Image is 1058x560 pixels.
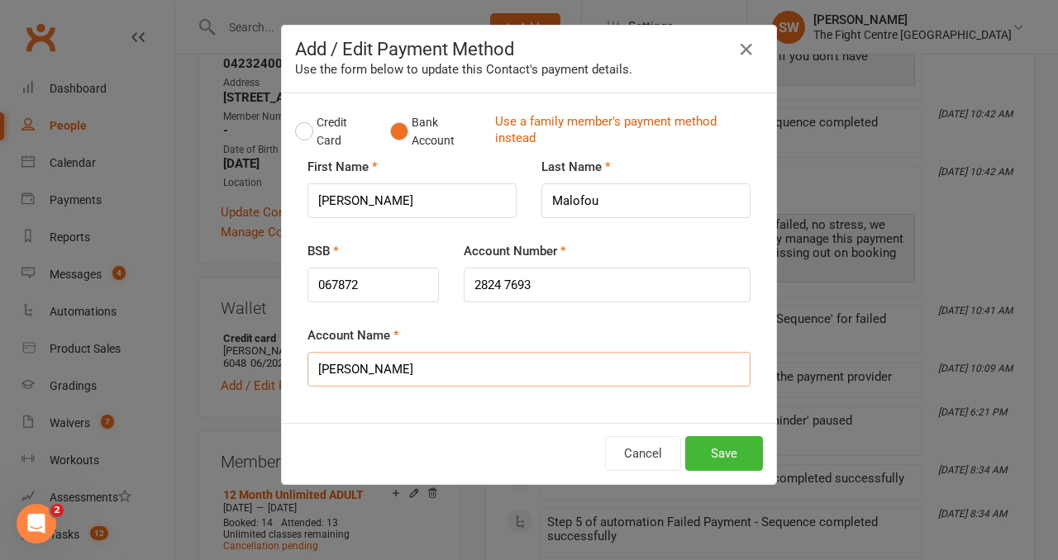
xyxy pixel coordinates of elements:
label: Account Name [307,325,399,345]
input: NNNNNN [307,268,439,302]
button: Bank Account [390,107,482,157]
div: Use the form below to update this Contact's payment details. [295,59,763,79]
button: Close [733,36,760,63]
label: Last Name [541,157,611,177]
button: Cancel [605,436,681,471]
button: Credit Card [295,107,373,157]
label: BSB [307,241,339,261]
h4: Add / Edit Payment Method [295,39,763,59]
a: Use a family member's payment method instead [495,113,755,150]
iframe: Intercom live chat [17,504,56,543]
label: Account Number [464,241,566,261]
span: 2 [50,504,64,517]
button: Save [685,436,763,471]
label: First Name [307,157,378,177]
